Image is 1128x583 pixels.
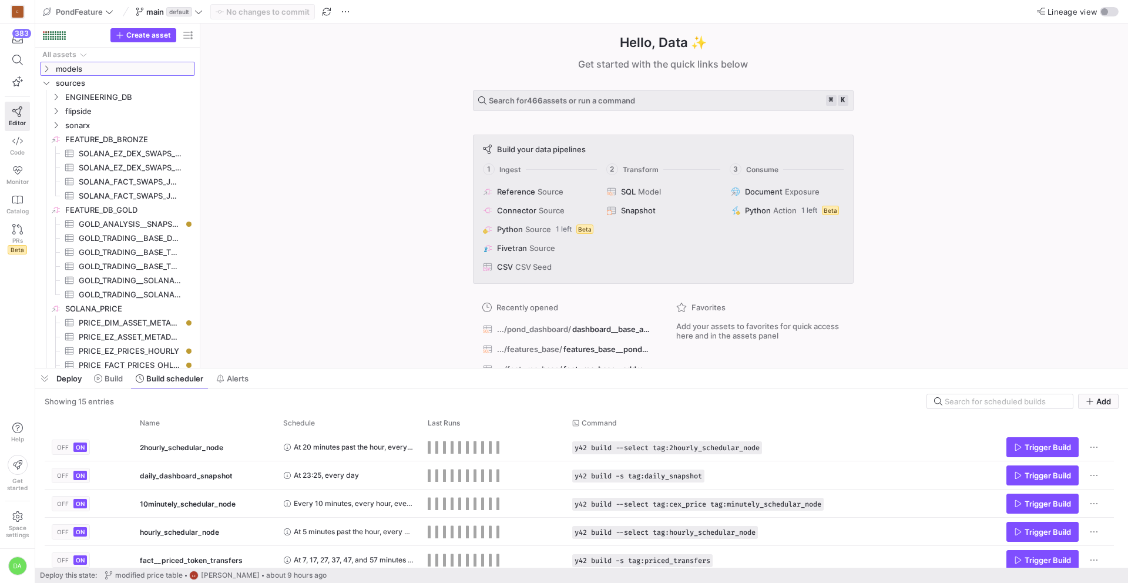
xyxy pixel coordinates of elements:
[140,547,243,574] span: fact__priced_token_transfers
[79,175,182,189] span: SOLANA_FACT_SWAPS_JUPITER_SUMMARY_LATEST_10D​​​​​​​​​
[283,419,315,427] span: Schedule
[481,260,597,274] button: CSVCSV Seed
[79,260,182,273] span: GOLD_TRADING__BASE_TOKEN_TRANSFERS_FEATURES​​​​​​​​​
[515,262,552,272] span: CSV Seed
[945,397,1066,406] input: Search for scheduled builds
[130,368,209,388] button: Build scheduler
[40,273,195,287] div: Press SPACE to select this row.
[481,222,597,236] button: PythonSource1 leftBeta
[12,6,23,18] div: C
[5,506,30,544] a: Spacesettings
[40,203,195,217] a: FEATURE_DB_GOLD​​​​​​​​
[294,546,414,574] span: At 7, 17, 27, 37, 47, and 57 minutes past the hour, every hour, every day
[40,287,195,301] div: Press SPACE to select this row.
[838,95,848,106] kbd: k
[5,131,30,160] a: Code
[79,274,182,287] span: GOLD_TRADING__SOLANA_TOKEN_PRICE_FEATURES​​​​​​​​​
[497,145,586,154] span: Build your data pipelines
[5,160,30,190] a: Monitor
[65,91,193,104] span: ENGINEERING_DB
[56,374,82,383] span: Deploy
[728,185,845,199] button: DocumentExposure
[10,435,25,443] span: Help
[621,206,656,215] span: Snapshot
[79,288,182,301] span: GOLD_TRADING__SOLANA_TOKEN_TRANSFERS_FEATURES​​​​​​​​​
[822,206,839,215] span: Beta
[40,344,195,358] div: Press SPACE to select this row.
[691,303,726,312] span: Favorites
[40,189,195,203] div: Press SPACE to select this row.
[40,160,195,175] div: Press SPACE to select this row.
[57,528,69,535] span: OFF
[480,361,653,377] button: .../features_base/features_base__address_summary
[8,245,27,254] span: Beta
[527,96,543,105] strong: 466
[480,341,653,357] button: .../features_base/features_base__pond_token_market_dictionary_real_time
[294,490,414,517] span: Every 10 minutes, every hour, every day
[40,231,195,245] div: Press SPACE to select this row.
[189,571,199,580] div: LZ
[6,178,29,185] span: Monitor
[79,358,182,372] span: PRICE_FACT_PRICES_OHLC_HOURLY​​​​​​​​​
[76,472,85,479] span: ON
[40,175,195,189] div: Press SPACE to select this row.
[745,187,783,196] span: Document
[638,187,661,196] span: Model
[605,185,721,199] button: SQLModel
[65,302,193,316] span: SOLANA_PRICE​​​​​​​​
[497,206,536,215] span: Connector
[5,219,30,259] a: PRsBeta
[56,62,193,76] span: models
[575,557,710,565] span: y42 build -s tag:priced_transfers
[40,358,195,372] a: PRICE_FACT_PRICES_OHLC_HOURLY​​​​​​​​​
[5,554,30,578] button: DA
[9,119,26,126] span: Editor
[40,259,195,273] div: Press SPACE to select this row.
[56,7,103,16] span: PondFeature
[227,374,249,383] span: Alerts
[1006,550,1079,570] button: Trigger Build
[40,344,195,358] a: PRICE_EZ_PRICES_HOURLY​​​​​​​​​
[1048,7,1097,16] span: Lineage view
[40,358,195,372] div: Press SPACE to select this row.
[8,557,27,575] div: DA
[745,206,771,215] span: Python
[40,118,195,132] div: Press SPACE to select this row.
[65,105,193,118] span: flipside
[57,444,69,451] span: OFF
[1078,394,1119,409] button: Add
[481,241,597,255] button: FivetranSource
[76,444,85,451] span: ON
[582,419,617,427] span: Command
[45,546,1114,574] div: Press SPACE to select this row.
[40,132,195,146] div: Press SPACE to select this row.
[45,397,114,406] div: Showing 15 entries
[76,528,85,535] span: ON
[40,571,97,579] span: Deploy this state:
[40,316,195,330] a: PRICE_DIM_ASSET_METADATA​​​​​​​​​
[529,243,555,253] span: Source
[40,146,195,160] div: Press SPACE to select this row.
[473,90,854,111] button: Search for466assets or run a command⌘k
[65,133,193,146] span: FEATURE_DB_BRONZE​​​​​​​​
[40,175,195,189] a: SOLANA_FACT_SWAPS_JUPITER_SUMMARY_LATEST_10D​​​​​​​​​
[1006,437,1079,457] button: Trigger Build
[12,237,23,244] span: PRs
[5,2,30,22] a: C
[40,316,195,330] div: Press SPACE to select this row.
[496,303,558,312] span: Recently opened
[1025,527,1071,537] span: Trigger Build
[7,477,28,491] span: Get started
[115,571,183,579] span: modified price table
[166,7,192,16] span: default
[40,217,195,231] div: Press SPACE to select this row.
[133,4,206,19] button: maindefault
[576,225,593,234] span: Beta
[294,433,414,461] span: At 20 minutes past the hour, every 2 hours, every day
[40,301,195,316] a: SOLANA_PRICE​​​​​​​​
[6,524,29,538] span: Space settings
[40,330,195,344] a: PRICE_EZ_ASSET_METADATA​​​​​​​​​
[575,500,821,508] span: y42 build --select tag:cex_price tag:minutely_schedular_node
[621,187,636,196] span: SQL
[480,321,653,337] button: .../pond_dashboard/dashboard__base_auction_wallets_first_hour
